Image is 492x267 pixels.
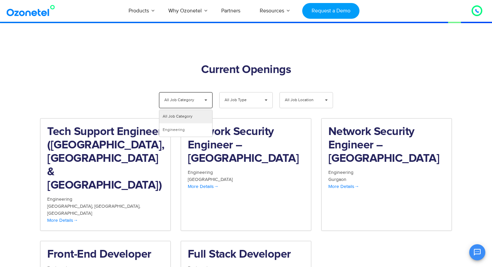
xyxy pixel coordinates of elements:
[469,244,485,260] button: Open chat
[188,184,219,189] span: More Details
[260,92,272,108] span: ▾
[320,92,333,108] span: ▾
[188,177,233,182] span: [GEOGRAPHIC_DATA]
[328,184,359,189] span: More Details
[47,203,94,209] span: [GEOGRAPHIC_DATA]
[199,92,212,108] span: ▾
[188,170,213,175] span: Engineering
[188,125,304,165] h2: Network Security Engineer – [GEOGRAPHIC_DATA]
[47,196,72,202] span: Engineering
[47,248,164,261] h2: Front-End Developer
[321,118,452,231] a: Network Security Engineer – [GEOGRAPHIC_DATA] Engineering Gurgaon More Details
[302,3,359,19] a: Request a Demo
[94,203,140,209] span: [GEOGRAPHIC_DATA]
[47,125,164,192] h2: Tech Support Engineer ([GEOGRAPHIC_DATA], [GEOGRAPHIC_DATA] & [GEOGRAPHIC_DATA])
[164,92,196,108] span: All Job Category
[188,248,304,261] h2: Full Stack Developer
[47,217,78,223] span: More Details
[47,210,92,216] span: [GEOGRAPHIC_DATA]
[181,118,311,231] a: Network Security Engineer – [GEOGRAPHIC_DATA] Engineering [GEOGRAPHIC_DATA] More Details
[225,92,256,108] span: All Job Type
[40,63,452,77] h2: Current Openings
[328,170,353,175] span: Engineering
[159,110,212,123] li: All Job Category
[285,92,317,108] span: All Job Location
[159,123,212,137] li: Engineering
[328,125,445,165] h2: Network Security Engineer – [GEOGRAPHIC_DATA]
[328,177,346,182] span: Gurgaon
[40,118,171,231] a: Tech Support Engineer ([GEOGRAPHIC_DATA], [GEOGRAPHIC_DATA] & [GEOGRAPHIC_DATA]) Engineering [GEO...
